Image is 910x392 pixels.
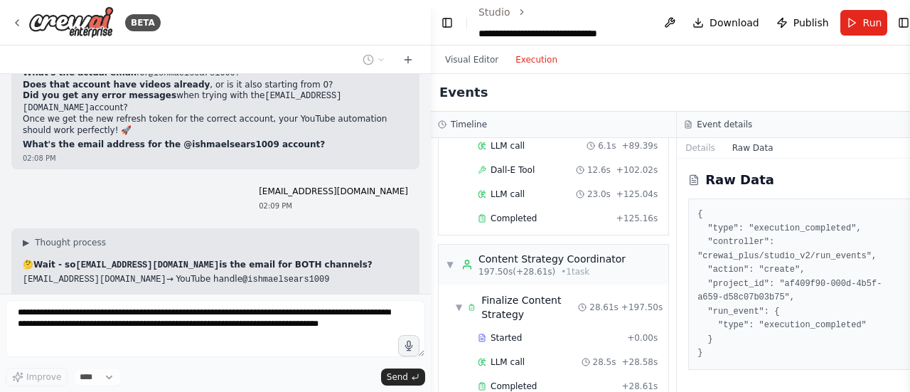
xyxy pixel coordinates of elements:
span: LLM call [491,189,525,200]
span: Publish [793,16,829,30]
span: 23.0s [587,189,611,200]
span: LLM call [491,140,525,152]
button: Hide left sidebar [439,13,455,33]
span: Completed [491,213,537,224]
li: for ? [23,68,408,80]
span: + 125.04s [616,189,658,200]
strong: Did you get any error messages [23,90,176,100]
span: Thought process [35,237,106,248]
button: Click to speak your automation idea [398,335,419,356]
span: + 197.50s [621,302,663,313]
button: Improve [6,368,68,386]
span: 197.50s (+28.61s) [478,266,555,277]
span: + 28.61s [622,381,658,392]
nav: breadcrumb [478,5,647,41]
img: Logo [28,6,114,38]
div: 02:09 PM [259,201,408,211]
p: [EMAIL_ADDRESS][DOMAIN_NAME] [259,186,408,198]
strong: Does that account have videos already [23,80,210,90]
button: Details [677,138,724,158]
span: 28.61s [589,302,619,313]
button: Visual Editor [437,51,507,68]
button: Run [840,10,888,36]
span: ▶ [23,237,29,248]
span: 6.1s [598,140,616,152]
button: Download [687,10,765,36]
h3: Timeline [451,119,487,130]
span: + 102.02s [616,164,658,176]
pre: { "type": "execution_completed", "controller": "crewai_plus/studio_v2/run_events", "action": "cre... [697,208,902,361]
button: Raw Data [724,138,782,158]
strong: What's the actual email [23,68,136,78]
span: Completed [491,381,537,392]
button: Send [381,369,425,386]
button: Switch to previous chat [357,51,391,68]
div: Finalize Content Strategy [481,293,578,322]
span: + 89.39s [622,140,658,152]
li: , or is it also starting from 0? [23,80,408,91]
div: 02:08 PM [23,153,408,164]
span: 28.5s [593,356,616,368]
span: Download [710,16,759,30]
button: Execution [507,51,566,68]
li: when trying with the account? [23,90,408,114]
span: Send [387,371,408,383]
span: ▼ [446,259,454,270]
h2: Raw Data [705,170,774,190]
span: + 125.16s [616,213,658,224]
span: Improve [26,371,61,383]
strong: Wait - so is the email for BOTH channels? [33,260,373,270]
span: ▼ [456,302,462,313]
button: Start a new chat [397,51,419,68]
code: [EMAIL_ADDRESS][DOMAIN_NAME] [23,275,166,285]
strong: What's the email address for the @ishmaelsears1009 account? [23,139,325,149]
p: 🤔 [23,260,408,272]
a: Studio [478,6,510,18]
span: LLM call [491,356,525,368]
span: Dall-E Tool [491,164,535,176]
span: + 0.00s [627,332,658,344]
p: Once we get the new refresh token for the correct account, your YouTube automation should work pe... [23,114,408,136]
span: • 1 task [561,266,589,277]
code: @ishmaelsears1009 [242,275,329,285]
span: Started [491,332,522,344]
div: Content Strategy Coordinator [478,252,626,266]
h2: Events [439,83,488,102]
code: @ishmaelsears1009 [149,68,235,78]
button: ▶Thought process [23,237,106,248]
span: 12.6s [587,164,611,176]
div: BETA [125,14,161,31]
button: Publish [771,10,835,36]
code: [EMAIL_ADDRESS][DOMAIN_NAME] [75,260,219,270]
h3: Event details [697,119,752,130]
code: [EMAIL_ADDRESS][DOMAIN_NAME] [23,91,341,113]
span: + 28.58s [622,356,658,368]
li: → YouTube handle [23,274,408,286]
span: Run [863,16,882,30]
